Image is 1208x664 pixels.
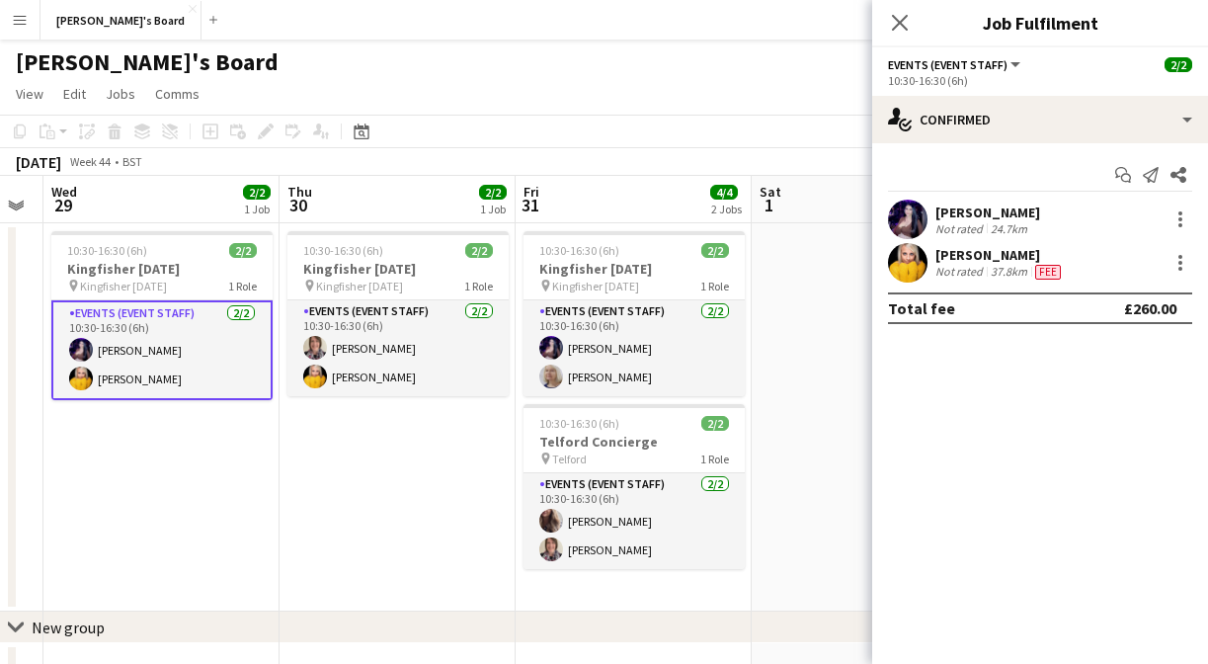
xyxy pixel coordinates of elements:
span: Kingfisher [DATE] [552,279,639,293]
span: 30 [284,194,312,216]
span: View [16,85,43,103]
app-card-role: Events (Event Staff)2/210:30-16:30 (6h)[PERSON_NAME][PERSON_NAME] [523,473,745,569]
span: 31 [521,194,539,216]
span: Fee [1035,265,1061,280]
span: 1 [757,194,781,216]
span: 1 Role [228,279,257,293]
span: 10:30-16:30 (6h) [67,243,147,258]
div: [PERSON_NAME] [935,246,1065,264]
span: Fri [523,183,539,201]
a: Comms [147,81,207,107]
app-card-role: Events (Event Staff)2/210:30-16:30 (6h)[PERSON_NAME][PERSON_NAME] [287,300,509,396]
app-job-card: 10:30-16:30 (6h)2/2Kingfisher [DATE] Kingfisher [DATE]1 RoleEvents (Event Staff)2/210:30-16:30 (6... [51,231,273,400]
span: 29 [48,194,77,216]
div: 1 Job [480,202,506,216]
span: Wed [51,183,77,201]
div: New group [32,618,105,637]
app-job-card: 10:30-16:30 (6h)2/2Kingfisher [DATE] Kingfisher [DATE]1 RoleEvents (Event Staff)2/210:30-16:30 (6... [523,231,745,396]
span: Edit [63,85,86,103]
h3: Job Fulfilment [872,10,1208,36]
div: 37.8km [987,264,1031,280]
div: Total fee [888,298,955,318]
span: 2/2 [701,243,729,258]
span: Week 44 [65,154,115,169]
h3: Telford Concierge [523,433,745,451]
span: 2/2 [1165,57,1192,72]
span: 1 Role [464,279,493,293]
span: Kingfisher [DATE] [80,279,167,293]
span: 10:30-16:30 (6h) [303,243,383,258]
h3: Kingfisher [DATE] [287,260,509,278]
button: Events (Event Staff) [888,57,1023,72]
span: 1 Role [700,452,729,466]
div: 1 Job [244,202,270,216]
div: 10:30-16:30 (6h) [888,73,1192,88]
a: Jobs [98,81,143,107]
span: Jobs [106,85,135,103]
div: 24.7km [987,221,1031,236]
span: 2/2 [465,243,493,258]
div: [PERSON_NAME] [935,204,1040,221]
span: 1 Role [700,279,729,293]
span: 2/2 [229,243,257,258]
div: Confirmed [872,96,1208,143]
span: Comms [155,85,200,103]
span: Telford [552,452,587,466]
div: Not rated [935,221,987,236]
span: Thu [287,183,312,201]
h3: Kingfisher [DATE] [51,260,273,278]
app-card-role: Events (Event Staff)2/210:30-16:30 (6h)[PERSON_NAME][PERSON_NAME] [523,300,745,396]
span: 2/2 [243,185,271,200]
h1: [PERSON_NAME]'s Board [16,47,279,77]
a: Edit [55,81,94,107]
div: Crew has different fees then in role [1031,264,1065,280]
div: BST [122,154,142,169]
button: [PERSON_NAME]'s Board [40,1,201,40]
span: 2/2 [701,416,729,431]
app-job-card: 10:30-16:30 (6h)2/2Kingfisher [DATE] Kingfisher [DATE]1 RoleEvents (Event Staff)2/210:30-16:30 (6... [287,231,509,396]
span: Events (Event Staff) [888,57,1007,72]
app-job-card: 10:30-16:30 (6h)2/2Telford Concierge Telford1 RoleEvents (Event Staff)2/210:30-16:30 (6h)[PERSON_... [523,404,745,569]
div: £260.00 [1124,298,1176,318]
span: 4/4 [710,185,738,200]
app-card-role: Events (Event Staff)2/210:30-16:30 (6h)[PERSON_NAME][PERSON_NAME] [51,300,273,400]
h3: Kingfisher [DATE] [523,260,745,278]
div: 2 Jobs [711,202,742,216]
a: View [8,81,51,107]
span: 10:30-16:30 (6h) [539,243,619,258]
span: Kingfisher [DATE] [316,279,403,293]
span: 10:30-16:30 (6h) [539,416,619,431]
span: Sat [760,183,781,201]
div: Not rated [935,264,987,280]
span: 2/2 [479,185,507,200]
div: [DATE] [16,152,61,172]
